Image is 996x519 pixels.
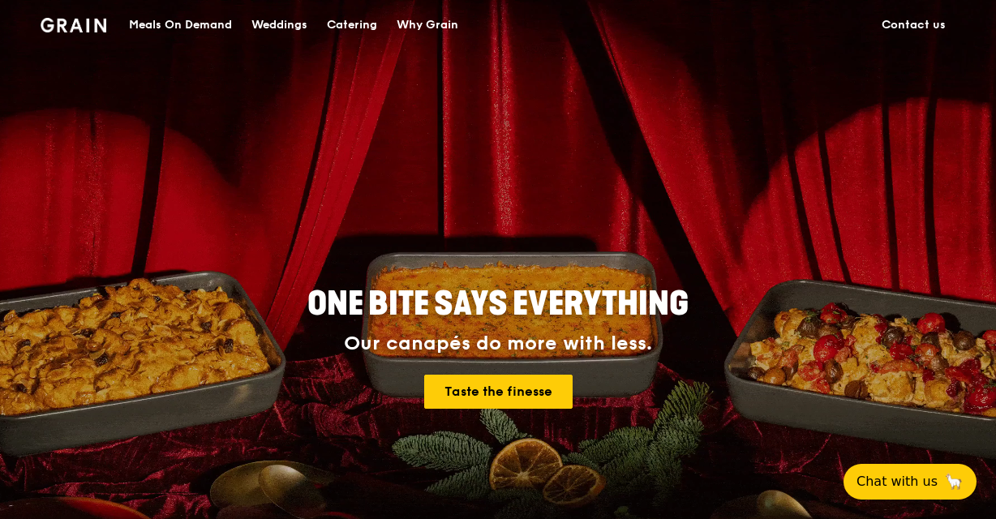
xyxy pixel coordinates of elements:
span: Chat with us [856,472,938,491]
span: 🦙 [944,472,964,491]
a: Catering [317,1,387,49]
a: Contact us [872,1,955,49]
a: Why Grain [387,1,468,49]
div: Catering [327,1,377,49]
div: Weddings [251,1,307,49]
div: Why Grain [397,1,458,49]
a: Taste the finesse [424,375,573,409]
div: Meals On Demand [129,1,232,49]
a: Weddings [242,1,317,49]
img: Grain [41,18,106,32]
button: Chat with us🦙 [844,464,977,500]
